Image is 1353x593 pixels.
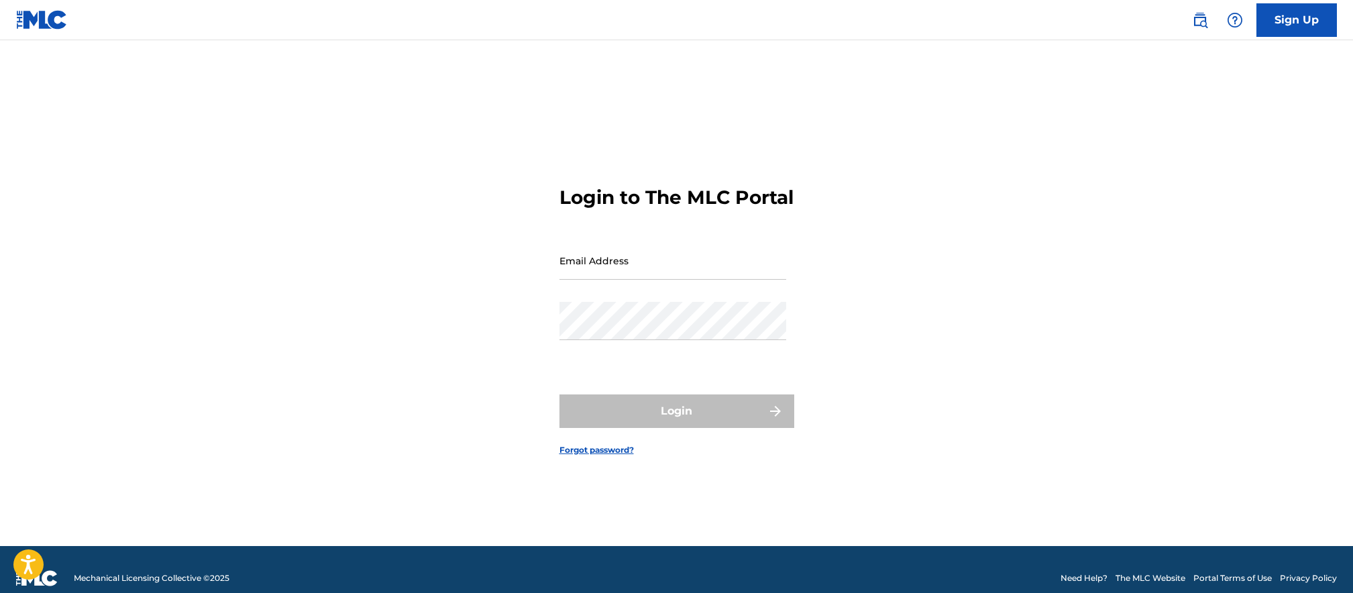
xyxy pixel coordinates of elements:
img: logo [16,570,58,586]
h3: Login to The MLC Portal [559,186,794,209]
a: Sign Up [1256,3,1337,37]
iframe: Chat Widget [1286,529,1353,593]
img: help [1227,12,1243,28]
a: The MLC Website [1116,572,1185,584]
img: MLC Logo [16,10,68,30]
a: Portal Terms of Use [1193,572,1272,584]
a: Need Help? [1061,572,1107,584]
a: Public Search [1187,7,1213,34]
a: Forgot password? [559,444,634,456]
span: Mechanical Licensing Collective © 2025 [74,572,229,584]
a: Privacy Policy [1280,572,1337,584]
img: search [1192,12,1208,28]
div: Help [1222,7,1248,34]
